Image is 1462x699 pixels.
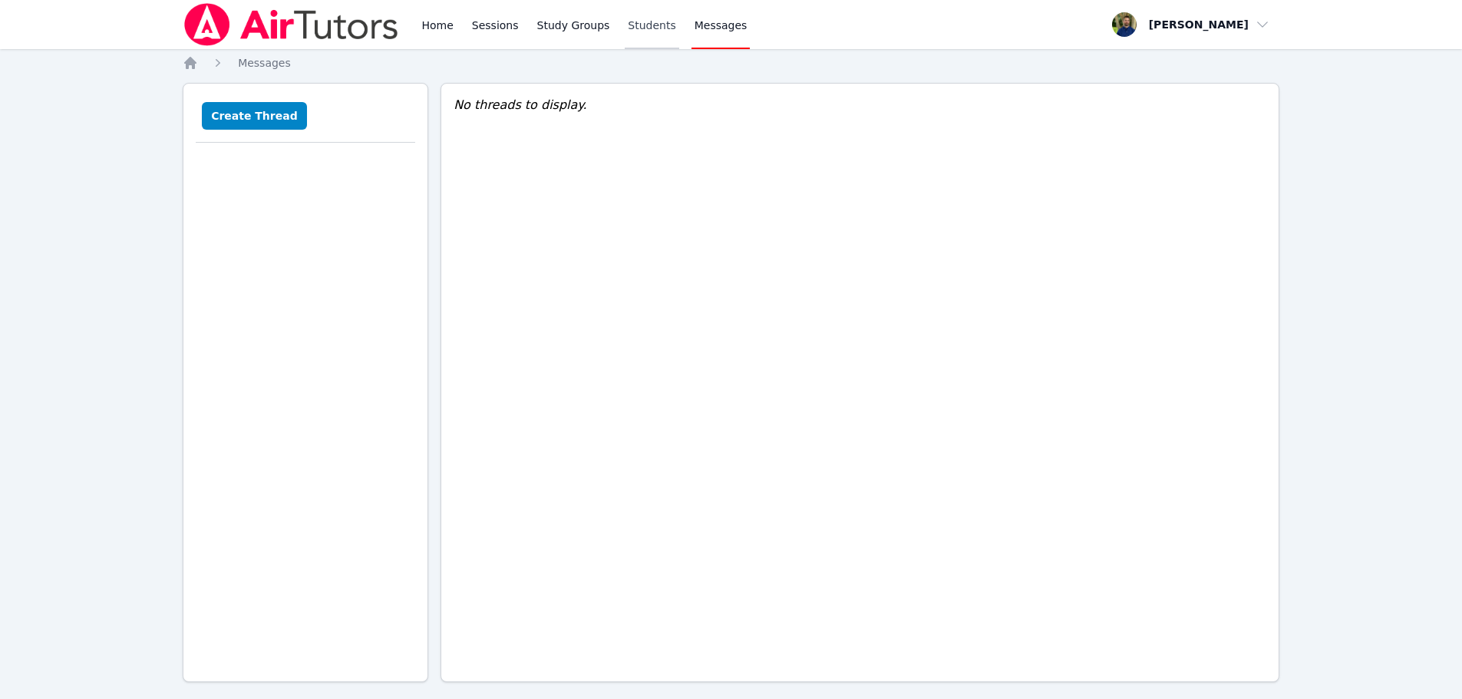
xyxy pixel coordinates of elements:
a: Messages [238,55,291,71]
div: No threads to display. [454,96,1266,114]
button: Create Thread [202,102,307,130]
img: Air Tutors [183,3,400,46]
nav: Breadcrumb [183,55,1279,71]
span: Messages [695,18,748,33]
span: Messages [238,57,291,69]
